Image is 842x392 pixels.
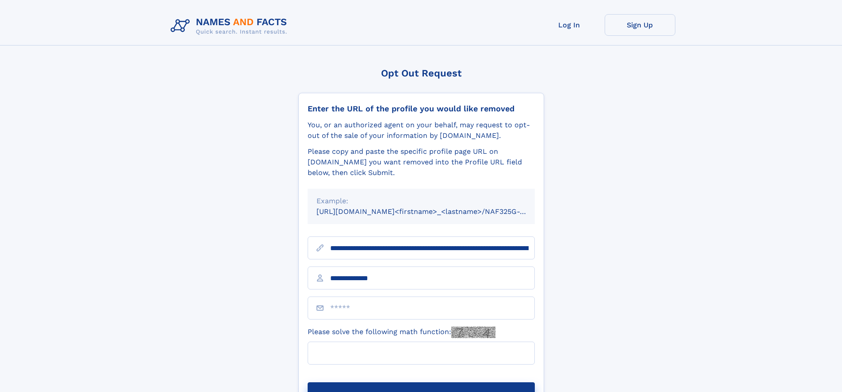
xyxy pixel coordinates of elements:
div: Opt Out Request [298,68,544,79]
label: Please solve the following math function: [308,327,495,338]
a: Log In [534,14,605,36]
a: Sign Up [605,14,675,36]
div: Please copy and paste the specific profile page URL on [DOMAIN_NAME] you want removed into the Pr... [308,146,535,178]
small: [URL][DOMAIN_NAME]<firstname>_<lastname>/NAF325G-xxxxxxxx [316,207,552,216]
div: You, or an authorized agent on your behalf, may request to opt-out of the sale of your informatio... [308,120,535,141]
div: Enter the URL of the profile you would like removed [308,104,535,114]
img: Logo Names and Facts [167,14,294,38]
div: Example: [316,196,526,206]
